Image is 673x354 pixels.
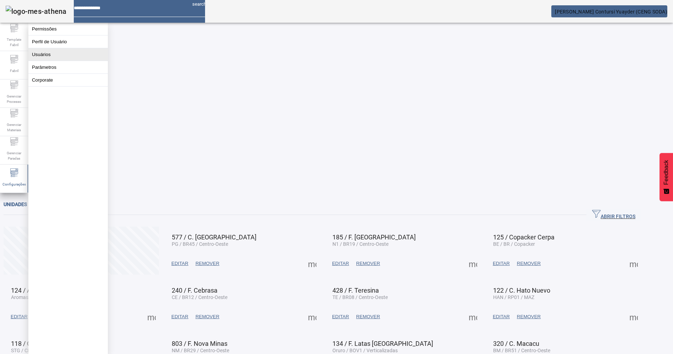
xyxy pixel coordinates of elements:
button: REMOVER [353,310,384,323]
span: 122 / C. Hato Nuevo [493,287,550,294]
button: REMOVER [353,257,384,270]
span: EDITAR [171,260,188,267]
span: ABRIR FILTROS [592,210,635,220]
span: EDITAR [493,313,510,320]
span: PG / BR45 / Centro-Oeste [172,241,228,247]
button: EDITAR [168,310,192,323]
span: Fabril [8,66,21,76]
span: STG / CL01 / ABC [11,348,50,353]
span: 125 / Copacker Cerpa [493,233,555,241]
button: ABRIR FILTROS [586,209,641,221]
span: CE / BR12 / Centro-Oeste [172,294,227,300]
button: Mais [306,310,319,323]
button: EDITAR [329,257,353,270]
button: Mais [145,310,158,323]
span: Configurações [0,179,28,189]
button: EDITAR [329,310,353,323]
span: 240 / F. Cebrasa [172,287,217,294]
span: 577 / C. [GEOGRAPHIC_DATA] [172,233,256,241]
span: Aromas / BRV1 / Verticalizadas [11,294,81,300]
button: EDITAR [489,257,513,270]
span: 803 / F. Nova Minas [172,340,227,347]
span: Gerenciar Processo [4,92,25,106]
button: REMOVER [192,257,223,270]
button: Corporate [28,74,108,86]
span: [PERSON_NAME] Contursi Yuayder (CENG SODA) [555,9,668,15]
button: Mais [306,257,319,270]
span: Oruro / BOV1 / Verticalizadas [332,348,398,353]
span: REMOVER [356,260,380,267]
span: REMOVER [517,313,541,320]
button: EDITAR [489,310,513,323]
span: EDITAR [493,260,510,267]
span: TE / BR08 / Centro-Oeste [332,294,388,300]
span: REMOVER [195,260,219,267]
button: Mais [627,310,640,323]
span: 124 / Aromas Verticalizadas [11,287,90,294]
span: REMOVER [517,260,541,267]
span: BM / BR51 / Centro-Oeste [493,348,550,353]
span: Feedback [663,160,669,185]
button: Parâmetros [28,61,108,73]
button: REMOVER [513,310,544,323]
span: BE / BR / Copacker [493,241,535,247]
span: 428 / F. Teresina [332,287,379,294]
button: REMOVER [192,310,223,323]
span: REMOVER [195,313,219,320]
span: 185 / F. [GEOGRAPHIC_DATA] [332,233,416,241]
button: Perfil de Usuário [28,35,108,48]
button: Permissões [28,23,108,35]
button: Mais [627,257,640,270]
button: Feedback - Mostrar pesquisa [660,153,673,201]
button: REMOVER [513,257,544,270]
button: Mais [467,257,479,270]
span: 134 / F. Latas [GEOGRAPHIC_DATA] [332,340,433,347]
span: EDITAR [332,313,349,320]
img: logo-mes-athena [6,6,67,17]
span: Unidades [4,201,27,207]
button: EDITAR [168,257,192,270]
span: 118 / C. [GEOGRAPHIC_DATA] [11,340,96,347]
span: EDITAR [332,260,349,267]
span: Gerenciar Materiais [4,120,25,135]
span: Template Fabril [4,35,25,50]
button: Criar unidade [4,227,159,275]
span: EDITAR [11,313,28,320]
button: Mais [467,310,479,323]
button: EDITAR [7,310,31,323]
span: NM / BR29 / Centro-Oeste [172,348,229,353]
span: 320 / C. Macacu [493,340,539,347]
span: HAN / RP01 / MAZ [493,294,534,300]
span: N1 / BR19 / Centro-Oeste [332,241,388,247]
button: Usuários [28,48,108,61]
span: REMOVER [356,313,380,320]
span: Gerenciar Paradas [4,148,25,163]
span: EDITAR [171,313,188,320]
